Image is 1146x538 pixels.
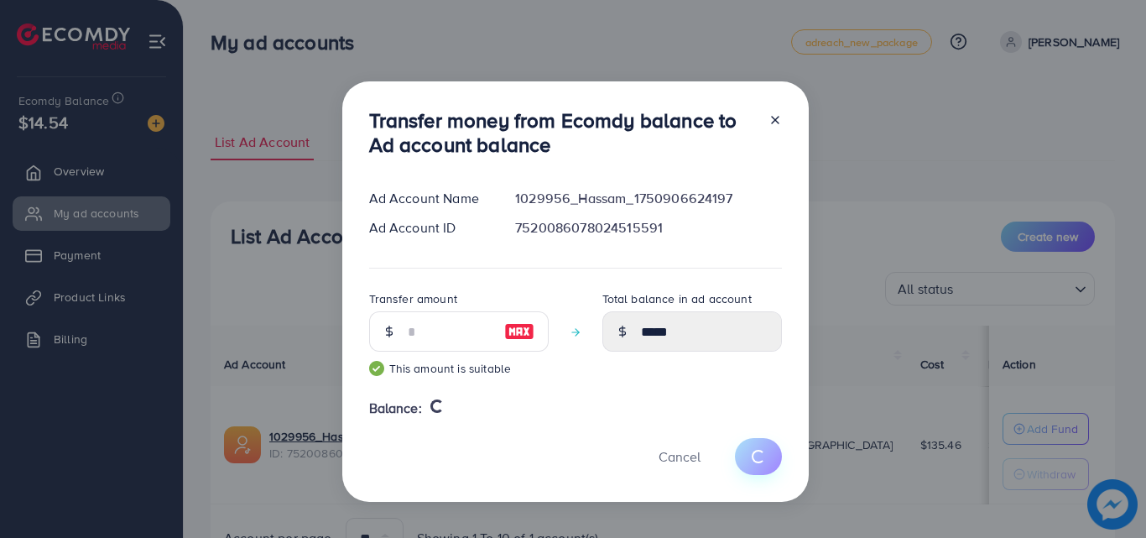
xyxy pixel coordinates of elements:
span: Cancel [659,447,701,466]
h3: Transfer money from Ecomdy balance to Ad account balance [369,108,755,157]
span: Balance: [369,399,422,418]
div: Ad Account Name [356,189,503,208]
div: 7520086078024515591 [502,218,794,238]
img: image [504,321,534,342]
label: Transfer amount [369,290,457,307]
label: Total balance in ad account [602,290,752,307]
img: guide [369,361,384,376]
small: This amount is suitable [369,360,549,377]
div: 1029956_Hassam_1750906624197 [502,189,794,208]
div: Ad Account ID [356,218,503,238]
button: Cancel [638,438,721,474]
